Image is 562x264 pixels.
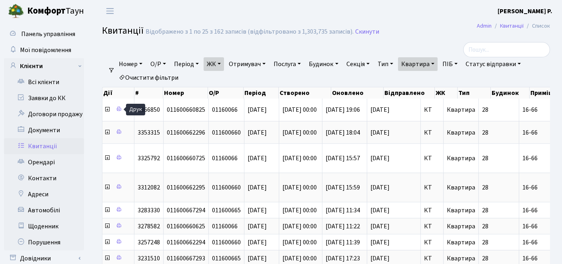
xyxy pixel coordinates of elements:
span: КТ [424,207,440,214]
span: КТ [424,129,440,136]
span: 011600660 [212,128,241,137]
a: Період [171,57,202,71]
span: [DATE] 00:00 [282,206,317,215]
span: Мої повідомлення [20,46,71,54]
span: [DATE] 00:00 [282,222,317,231]
a: Заявки до КК [4,90,84,106]
a: Номер [116,57,146,71]
span: 011600662295 [167,183,205,192]
a: Всі клієнти [4,74,84,90]
a: Секція [343,57,373,71]
th: Оновлено [331,87,384,99]
button: Переключити навігацію [100,4,120,18]
span: [DATE] 19:06 [326,105,360,114]
span: 28 [482,222,488,231]
span: [DATE] [370,223,417,230]
span: Квартира [447,254,475,263]
span: [DATE] 00:00 [282,105,317,114]
a: О/Р [147,57,169,71]
a: Мої повідомлення [4,42,84,58]
span: [DATE] 00:00 [282,238,317,247]
span: 3283330 [138,206,160,215]
th: Період [244,87,279,99]
span: КТ [424,184,440,191]
th: О/Р [208,87,243,99]
a: ПІБ [439,57,461,71]
span: 28 [482,128,488,137]
span: 28 [482,238,488,247]
span: [DATE] [248,238,267,247]
span: КТ [424,239,440,246]
span: 28 [482,254,488,263]
span: [DATE] 11:22 [326,222,360,231]
a: Порушення [4,234,84,250]
span: 011600667294 [167,206,205,215]
span: 3257248 [138,238,160,247]
span: 01160066 [212,105,238,114]
span: [DATE] 17:23 [326,254,360,263]
span: [DATE] [370,207,417,214]
span: [DATE] [370,107,417,113]
span: 011600667293 [167,254,205,263]
span: 011600665 [212,206,241,215]
th: Створено [279,87,331,99]
span: КТ [424,107,440,113]
span: 011600660725 [167,154,205,163]
span: 011600660 [212,238,241,247]
span: [DATE] [248,206,267,215]
a: Будинок [306,57,341,71]
th: # [134,87,163,99]
span: [DATE] 00:00 [282,128,317,137]
a: Договори продажу [4,106,84,122]
span: [DATE] 00:00 [282,254,317,263]
span: [DATE] 15:57 [326,154,360,163]
span: [DATE] [370,239,417,246]
span: 3353315 [138,128,160,137]
a: ЖК [204,57,224,71]
span: Квартира [447,105,475,114]
span: 011600662294 [167,238,205,247]
a: Admin [477,22,492,30]
span: [DATE] [370,184,417,191]
span: 28 [482,206,488,215]
a: Контакти [4,170,84,186]
span: Квартира [447,222,475,231]
li: Список [524,22,550,30]
nav: breadcrumb [465,18,562,34]
span: [DATE] 11:39 [326,238,360,247]
a: Статус відправки [462,57,524,71]
span: 28 [482,183,488,192]
input: Пошук... [463,42,550,57]
span: [DATE] 18:04 [326,128,360,137]
a: Скинути [355,28,379,36]
span: 011600662296 [167,128,205,137]
span: 01160066 [212,222,238,231]
a: Квитанції [4,138,84,154]
span: 3312082 [138,183,160,192]
span: [DATE] 11:34 [326,206,360,215]
img: logo.png [8,3,24,19]
a: Тип [374,57,396,71]
th: Номер [163,87,208,99]
b: [PERSON_NAME] Р. [498,7,552,16]
span: 28 [482,154,488,163]
a: Панель управління [4,26,84,42]
th: Будинок [491,87,529,99]
a: Автомобілі [4,202,84,218]
a: Щоденник [4,218,84,234]
span: 3325792 [138,154,160,163]
span: Квартира [447,183,475,192]
span: 011600660625 [167,222,205,231]
a: Квартира [398,57,438,71]
span: [DATE] [248,254,267,263]
span: КТ [424,255,440,262]
span: 3366850 [138,105,160,114]
a: Квитанції [500,22,524,30]
span: [DATE] [370,155,417,161]
span: Квартира [447,154,475,163]
a: Орендарі [4,154,84,170]
th: Тип [458,87,491,99]
a: Очистити фільтри [116,71,182,85]
th: Відправлено [384,87,434,99]
b: Комфорт [27,4,66,17]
